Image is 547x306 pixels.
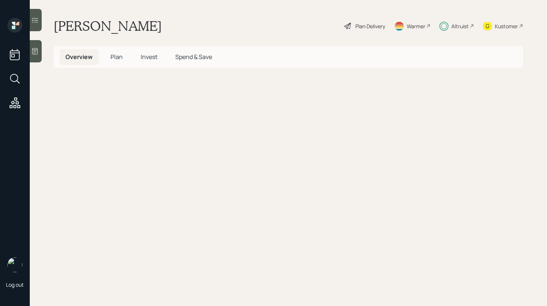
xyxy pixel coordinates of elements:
div: Warmer [407,22,425,30]
div: Altruist [451,22,469,30]
img: retirable_logo.png [7,257,22,272]
span: Plan [111,53,123,61]
h1: [PERSON_NAME] [54,18,162,34]
div: Plan Delivery [355,22,385,30]
span: Overview [65,53,93,61]
span: Invest [141,53,157,61]
div: Kustomer [495,22,518,30]
div: Log out [6,281,24,288]
span: Spend & Save [175,53,212,61]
